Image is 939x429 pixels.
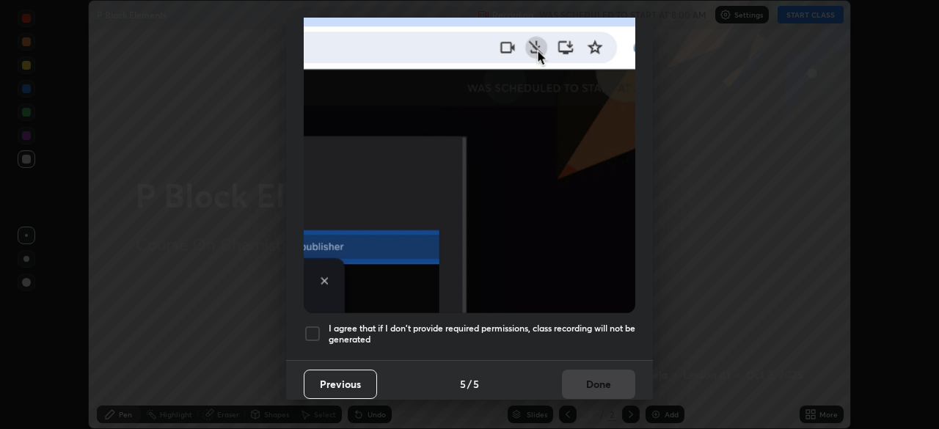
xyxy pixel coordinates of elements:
h4: 5 [473,376,479,392]
h4: / [467,376,472,392]
button: Previous [304,370,377,399]
h4: 5 [460,376,466,392]
h5: I agree that if I don't provide required permissions, class recording will not be generated [329,323,635,345]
